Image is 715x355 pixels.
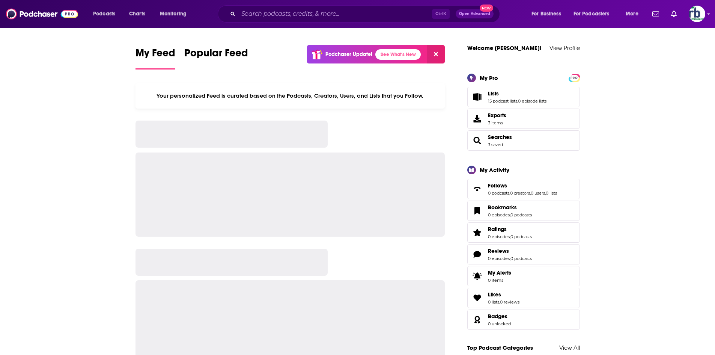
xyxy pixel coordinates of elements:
span: Ctrl K [432,9,450,19]
a: Searches [470,135,485,146]
a: 0 creators [510,190,530,196]
a: Reviews [470,249,485,260]
button: open menu [569,8,620,20]
span: Badges [467,310,580,330]
span: , [510,212,510,218]
a: 0 episodes [488,256,510,261]
button: open menu [155,8,196,20]
img: User Profile [689,6,705,22]
a: 0 episodes [488,212,510,218]
a: Likes [488,291,519,298]
div: My Activity [480,166,509,174]
span: PRO [570,75,579,81]
span: Popular Feed [184,47,248,64]
a: 0 episode lists [518,98,546,104]
a: View All [559,344,580,351]
a: See What's New [375,49,421,60]
span: 3 items [488,120,506,125]
a: Lists [488,90,546,97]
span: Searches [467,130,580,151]
a: Bookmarks [470,205,485,216]
a: 0 users [531,190,545,196]
a: Badges [488,313,511,320]
a: My Alerts [467,266,580,286]
a: Exports [467,109,580,129]
a: My Feed [135,47,175,69]
img: Podchaser - Follow, Share and Rate Podcasts [6,7,78,21]
a: 0 unlocked [488,321,511,326]
a: 0 podcasts [510,212,532,218]
div: My Pro [480,74,498,82]
a: Follows [470,184,485,194]
a: 0 podcasts [510,256,532,261]
a: 0 lists [488,299,499,305]
a: Show notifications dropdown [649,8,662,20]
span: , [510,256,510,261]
span: Exports [488,112,506,119]
a: Bookmarks [488,204,532,211]
span: Follows [467,179,580,199]
span: Badges [488,313,507,320]
a: 0 reviews [500,299,519,305]
button: open menu [620,8,648,20]
span: Bookmarks [488,204,517,211]
span: Bookmarks [467,201,580,221]
a: Reviews [488,248,532,254]
a: Show notifications dropdown [668,8,680,20]
a: Top Podcast Categories [467,344,533,351]
div: Search podcasts, credits, & more... [225,5,507,23]
a: Follows [488,182,557,189]
span: Lists [488,90,499,97]
a: Charts [124,8,150,20]
span: , [530,190,531,196]
a: Welcome [PERSON_NAME]! [467,44,542,51]
span: , [499,299,500,305]
a: Popular Feed [184,47,248,69]
span: Logged in as johannarb [689,6,705,22]
button: open menu [526,8,570,20]
a: 15 podcast lists [488,98,517,104]
span: , [510,234,510,239]
span: My Alerts [488,269,511,276]
span: Exports [470,113,485,124]
a: Searches [488,134,512,140]
span: For Podcasters [574,9,610,19]
span: , [517,98,518,104]
div: Your personalized Feed is curated based on the Podcasts, Creators, Users, and Lists that you Follow. [135,83,445,109]
a: 0 episodes [488,234,510,239]
input: Search podcasts, credits, & more... [238,8,432,20]
a: 0 podcasts [510,234,532,239]
a: 0 lists [546,190,557,196]
span: My Feed [135,47,175,64]
span: Likes [488,291,501,298]
span: Likes [467,288,580,308]
a: PRO [570,74,579,80]
a: Ratings [470,227,485,238]
span: Lists [467,87,580,107]
a: Ratings [488,226,532,233]
span: Ratings [467,222,580,243]
button: open menu [88,8,125,20]
span: Charts [129,9,145,19]
a: Likes [470,293,485,303]
span: Follows [488,182,507,189]
span: 0 items [488,278,511,283]
a: Badges [470,314,485,325]
span: Reviews [488,248,509,254]
p: Podchaser Update! [325,51,372,57]
span: Ratings [488,226,507,233]
a: Lists [470,92,485,102]
span: Monitoring [160,9,187,19]
a: View Profile [549,44,580,51]
span: For Business [531,9,561,19]
span: New [480,5,493,12]
a: 0 podcasts [488,190,509,196]
span: More [626,9,638,19]
span: My Alerts [470,271,485,281]
span: Podcasts [93,9,115,19]
button: Open AdvancedNew [456,9,494,18]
